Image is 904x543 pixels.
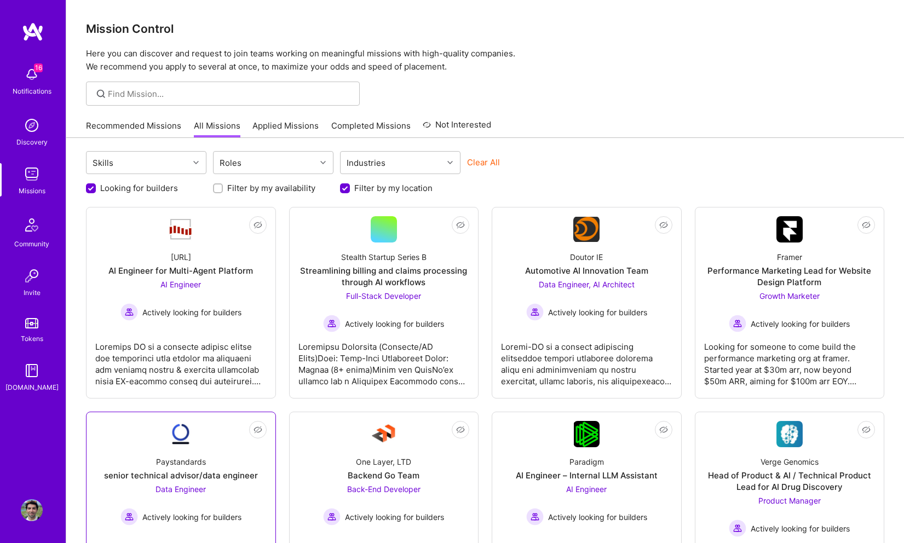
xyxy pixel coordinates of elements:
[704,265,876,288] div: Performance Marketing Lead for Website Design Platform
[217,155,244,171] div: Roles
[193,160,199,165] i: icon Chevron
[526,508,544,525] img: Actively looking for builders
[862,221,871,229] i: icon EyeClosed
[776,421,803,447] img: Company Logo
[862,425,871,434] i: icon EyeClosed
[331,120,411,138] a: Completed Missions
[323,508,341,525] img: Actively looking for builders
[104,470,258,481] div: senior technical advisor/data engineer
[758,496,821,505] span: Product Manager
[95,332,267,387] div: Loremips DO si a consecte adipisc elitse doe temporinci utla etdolor ma aliquaeni adm veniamq nos...
[777,251,802,263] div: Framer
[156,456,206,467] div: Paystandards
[19,185,45,197] div: Missions
[5,382,59,393] div: [DOMAIN_NAME]
[570,251,603,263] div: Doutor IE
[95,216,267,389] a: Company Logo[URL]AI Engineer for Multi-Agent PlatformAI Engineer Actively looking for buildersAct...
[348,470,419,481] div: Backend Go Team
[254,425,262,434] i: icon EyeClosed
[548,307,647,318] span: Actively looking for builders
[108,88,352,100] input: Find Mission...
[729,519,746,537] img: Actively looking for builders
[21,499,43,521] img: User Avatar
[298,216,470,389] a: Stealth Startup Series BStreamlining billing and claims processing through AI workflowsFull-Stack...
[34,63,43,72] span: 16
[423,118,491,138] a: Not Interested
[14,238,49,250] div: Community
[501,216,672,389] a: Company LogoDoutor IEAutomotive AI Innovation TeamData Engineer, AI Architect Actively looking fo...
[108,265,253,276] div: AI Engineer for Multi-Agent Platform
[704,216,876,389] a: Company LogoFramerPerformance Marketing Lead for Website Design PlatformGrowth Marketer Actively ...
[320,160,326,165] i: icon Chevron
[25,318,38,328] img: tokens
[21,114,43,136] img: discovery
[95,88,107,100] i: icon SearchGrey
[704,332,876,387] div: Looking for someone to come build the performance marketing org at framer. Started year at $30m a...
[323,315,341,332] img: Actively looking for builders
[86,47,884,73] p: Here you can discover and request to join teams working on meaningful missions with high-quality ...
[22,22,44,42] img: logo
[573,217,600,242] img: Company Logo
[456,425,465,434] i: icon EyeClosed
[21,63,43,85] img: bell
[298,265,470,288] div: Streamlining billing and claims processing through AI workflows
[501,332,672,387] div: Loremi-DO si a consect adipiscing elitseddoe tempori utlaboree dolorema aliqu eni adminimveniam q...
[729,315,746,332] img: Actively looking for builders
[456,221,465,229] i: icon EyeClosed
[447,160,453,165] i: icon Chevron
[142,511,241,523] span: Actively looking for builders
[171,251,191,263] div: [URL]
[298,332,470,387] div: Loremipsu Dolorsita (Consecte/AD Elits)Doei: Temp-Inci Utlaboreet Dolor: Magnaa (8+ enima)Minim v...
[346,291,421,301] span: Full-Stack Developer
[24,287,41,298] div: Invite
[142,307,241,318] span: Actively looking for builders
[751,523,850,534] span: Actively looking for builders
[345,318,444,330] span: Actively looking for builders
[86,22,884,36] h3: Mission Control
[569,456,604,467] div: Paradigm
[566,484,607,494] span: AI Engineer
[354,182,433,194] label: Filter by my location
[16,136,48,148] div: Discovery
[371,421,397,447] img: Company Logo
[18,499,45,521] a: User Avatar
[548,511,647,523] span: Actively looking for builders
[168,218,194,241] img: Company Logo
[526,303,544,321] img: Actively looking for builders
[120,508,138,525] img: Actively looking for builders
[776,216,803,242] img: Company Logo
[13,85,51,97] div: Notifications
[86,120,181,138] a: Recommended Missions
[345,511,444,523] span: Actively looking for builders
[100,182,178,194] label: Looking for builders
[21,333,43,344] div: Tokens
[704,470,876,493] div: Head of Product & AI / Technical Product Lead for AI Drug Discovery
[759,291,820,301] span: Growth Marketer
[227,182,315,194] label: Filter by my availability
[194,120,240,138] a: All Missions
[751,318,850,330] span: Actively looking for builders
[90,155,116,171] div: Skills
[356,456,411,467] div: One Layer, LTD
[120,303,138,321] img: Actively looking for builders
[21,360,43,382] img: guide book
[21,163,43,185] img: teamwork
[19,212,45,238] img: Community
[341,251,427,263] div: Stealth Startup Series B
[21,265,43,287] img: Invite
[344,155,388,171] div: Industries
[516,470,658,481] div: AI Engineer – Internal LLM Assistant
[539,280,635,289] span: Data Engineer, AI Architect
[347,484,421,494] span: Back-End Developer
[659,425,668,434] i: icon EyeClosed
[156,484,206,494] span: Data Engineer
[659,221,668,229] i: icon EyeClosed
[168,421,194,447] img: Company Logo
[160,280,201,289] span: AI Engineer
[761,456,819,467] div: Verge Genomics
[252,120,319,138] a: Applied Missions
[525,265,648,276] div: Automotive AI Innovation Team
[467,157,500,168] button: Clear All
[254,221,262,229] i: icon EyeClosed
[574,421,600,447] img: Company Logo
